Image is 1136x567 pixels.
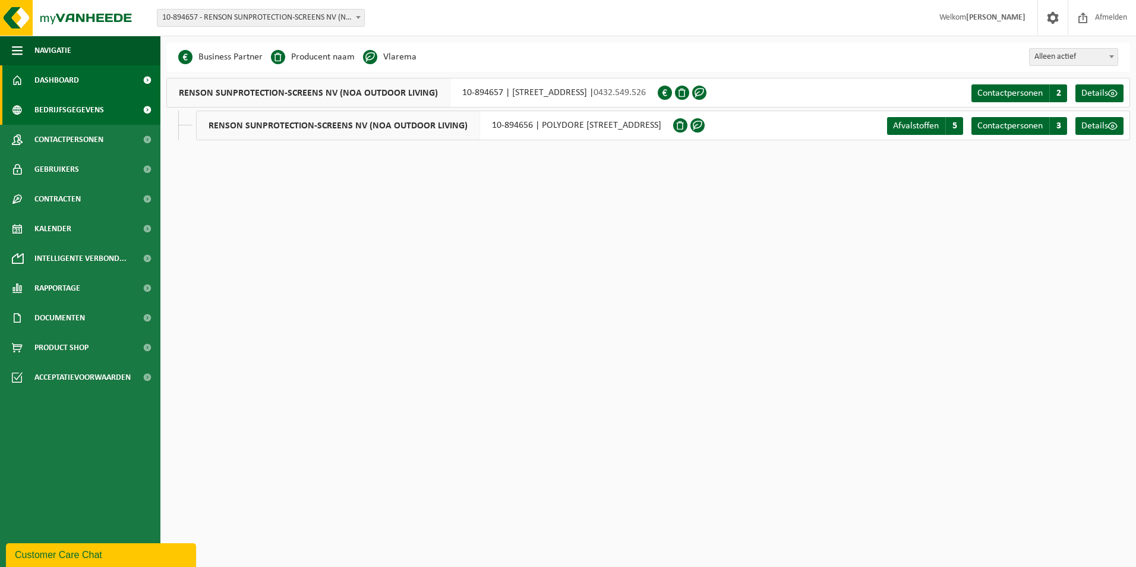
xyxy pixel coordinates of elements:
[178,48,263,66] li: Business Partner
[271,48,355,66] li: Producent naam
[166,78,658,108] div: 10-894657 | [STREET_ADDRESS] |
[893,121,939,131] span: Afvalstoffen
[971,117,1067,135] a: Contactpersonen 3
[594,88,646,97] span: 0432.549.526
[34,214,71,244] span: Kalender
[167,78,450,107] span: RENSON SUNPROTECTION-SCREENS NV (NOA OUTDOOR LIVING)
[157,10,364,26] span: 10-894657 - RENSON SUNPROTECTION-SCREENS NV (NOA OUTDOOR LIVING) - WAREGEM
[977,121,1043,131] span: Contactpersonen
[971,84,1067,102] a: Contactpersonen 2
[34,95,104,125] span: Bedrijfsgegevens
[887,117,963,135] a: Afvalstoffen 5
[6,541,198,567] iframe: chat widget
[34,155,79,184] span: Gebruikers
[945,117,963,135] span: 5
[34,125,103,155] span: Contactpersonen
[34,184,81,214] span: Contracten
[34,244,127,273] span: Intelligente verbond...
[363,48,416,66] li: Vlarema
[1075,84,1124,102] a: Details
[34,65,79,95] span: Dashboard
[1081,121,1108,131] span: Details
[1049,117,1067,135] span: 3
[34,36,71,65] span: Navigatie
[966,13,1025,22] strong: [PERSON_NAME]
[1029,48,1118,66] span: Alleen actief
[1030,49,1118,65] span: Alleen actief
[34,333,89,363] span: Product Shop
[34,303,85,333] span: Documenten
[1049,84,1067,102] span: 2
[157,9,365,27] span: 10-894657 - RENSON SUNPROTECTION-SCREENS NV (NOA OUTDOOR LIVING) - WAREGEM
[197,111,480,140] span: RENSON SUNPROTECTION-SCREENS NV (NOA OUTDOOR LIVING)
[977,89,1043,98] span: Contactpersonen
[1081,89,1108,98] span: Details
[34,273,80,303] span: Rapportage
[196,111,673,140] div: 10-894656 | POLYDORE [STREET_ADDRESS]
[1075,117,1124,135] a: Details
[34,363,131,392] span: Acceptatievoorwaarden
